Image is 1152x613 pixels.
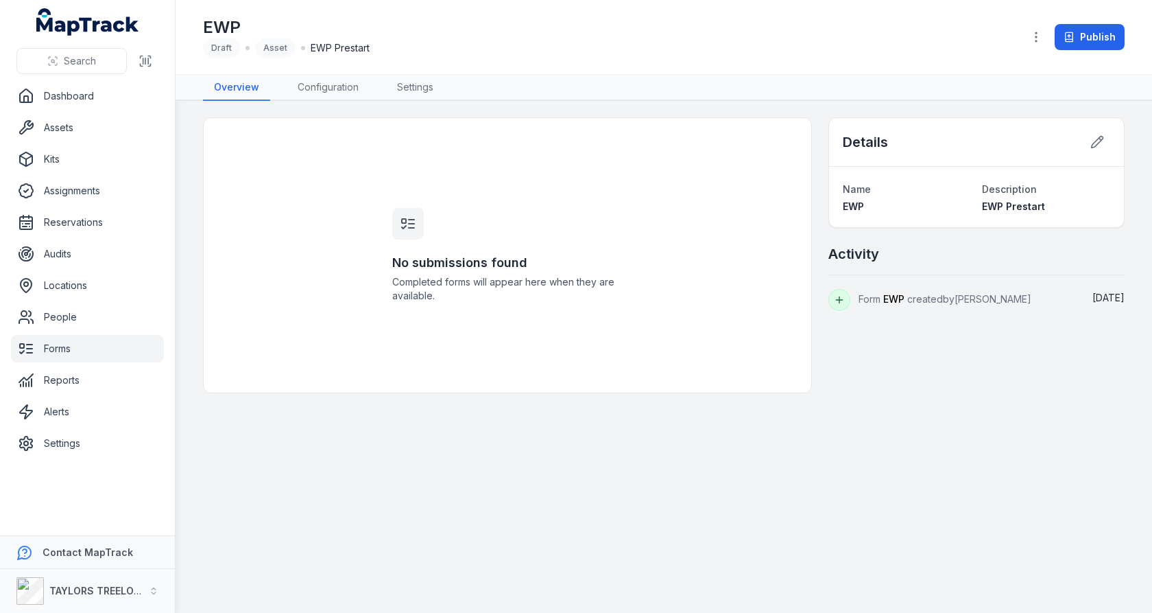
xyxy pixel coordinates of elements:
h2: Activity [828,244,879,264]
h3: No submissions found [392,253,623,273]
span: EWP Prestart [982,200,1045,212]
strong: TAYLORS TREELOPPING [49,585,164,597]
strong: Contact MapTrack [43,546,133,558]
a: Overview [203,75,270,101]
a: Settings [11,430,164,457]
a: Reports [11,367,164,394]
a: Settings [386,75,444,101]
button: Search [16,48,127,74]
span: Description [982,183,1037,195]
span: EWP [843,200,864,212]
div: Draft [203,38,240,58]
a: People [11,303,164,331]
span: Completed forms will appear here when they are available. [392,275,623,303]
button: Publish [1055,24,1125,50]
h2: Details [843,132,888,152]
a: Forms [11,335,164,362]
time: 01/09/2025, 11:11:04 am [1092,292,1125,303]
span: Search [64,54,96,68]
span: Form created by [PERSON_NAME] [859,293,1031,305]
a: Kits [11,146,164,173]
div: Asset [255,38,296,58]
a: Configuration [287,75,370,101]
span: EWP [883,293,904,305]
a: Alerts [11,398,164,426]
span: Name [843,183,871,195]
a: Audits [11,240,164,268]
a: Locations [11,272,164,299]
a: Reservations [11,209,164,236]
a: Assets [11,114,164,141]
a: Assignments [11,177,164,205]
a: MapTrack [36,8,139,36]
span: EWP Prestart [311,41,370,55]
span: [DATE] [1092,292,1125,303]
a: Dashboard [11,82,164,110]
h1: EWP [203,16,370,38]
